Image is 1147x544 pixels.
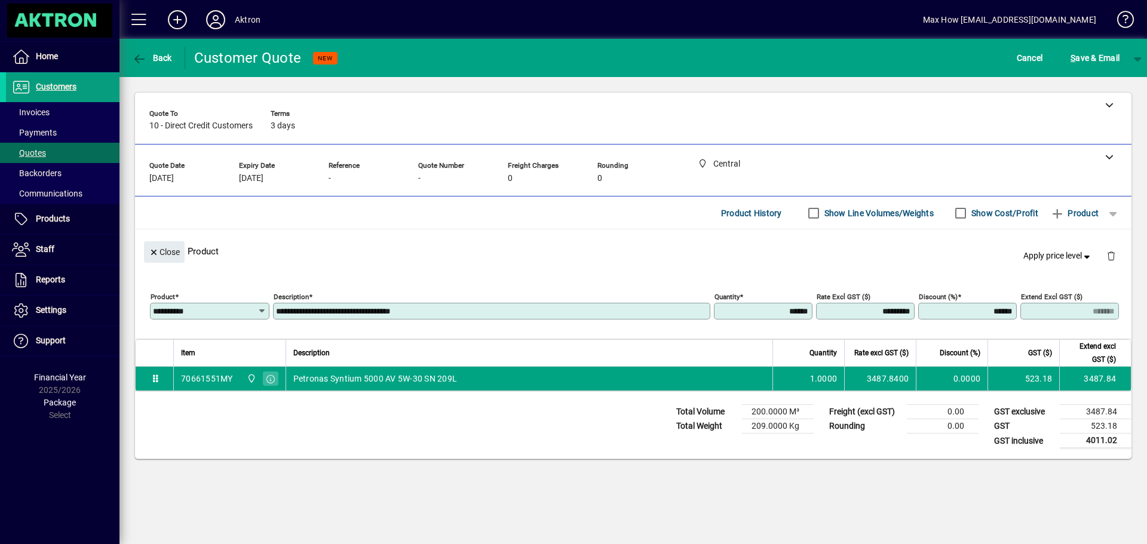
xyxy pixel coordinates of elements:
td: 3487.84 [1060,405,1131,419]
span: Rate excl GST ($) [854,346,909,359]
span: Financial Year [34,373,86,382]
a: Reports [6,265,119,295]
span: Quantity [809,346,837,359]
div: 3487.8400 [852,373,909,385]
span: Communications [12,189,82,198]
td: GST exclusive [988,405,1060,419]
span: Quotes [12,148,46,158]
button: Close [144,241,185,263]
td: 0.00 [907,405,979,419]
a: Settings [6,296,119,325]
span: Staff [36,244,54,254]
td: Total Weight [670,419,742,434]
span: Backorders [12,168,62,178]
span: - [418,174,421,183]
span: NEW [318,54,333,62]
span: Reports [36,275,65,284]
td: 0.0000 [916,367,987,391]
td: GST inclusive [988,434,1060,448]
a: Communications [6,183,119,204]
a: Home [6,42,119,72]
mat-label: Discount (%) [919,293,958,301]
a: Products [6,204,119,234]
app-page-header-button: Close [141,246,188,257]
td: 0.00 [907,419,979,434]
td: Freight (excl GST) [823,405,907,419]
td: 523.18 [987,367,1059,391]
span: [DATE] [149,174,174,183]
span: Item [181,346,195,359]
button: Delete [1097,241,1125,270]
a: Backorders [6,163,119,183]
span: Cancel [1017,48,1043,67]
a: Payments [6,122,119,143]
div: Max How [EMAIL_ADDRESS][DOMAIN_NAME] [923,10,1096,29]
span: Petronas Syntium 5000 AV 5W-30 SN 209L [293,373,458,385]
app-page-header-button: Back [119,47,185,69]
span: 10 - Direct Credit Customers [149,121,253,131]
td: 209.0000 Kg [742,419,814,434]
span: Extend excl GST ($) [1067,340,1116,366]
span: Product History [721,204,782,223]
span: S [1071,53,1075,63]
div: 70661551MY [181,373,233,385]
label: Show Cost/Profit [969,207,1038,219]
div: Aktron [235,10,260,29]
div: Customer Quote [194,48,302,67]
span: Products [36,214,70,223]
span: Central [244,372,257,385]
span: Apply price level [1023,250,1093,262]
span: Customers [36,82,76,91]
button: Product [1044,202,1105,224]
button: Add [158,9,197,30]
span: 3 days [271,121,295,131]
span: Back [132,53,172,63]
span: Payments [12,128,57,137]
span: [DATE] [239,174,263,183]
span: ave & Email [1071,48,1120,67]
a: Knowledge Base [1108,2,1132,41]
span: - [329,174,331,183]
mat-label: Description [274,293,309,301]
a: Invoices [6,102,119,122]
span: Invoices [12,107,50,117]
button: Save & Email [1065,47,1125,69]
button: Cancel [1014,47,1046,69]
mat-label: Rate excl GST ($) [817,293,870,301]
span: Support [36,336,66,345]
span: GST ($) [1028,346,1052,359]
td: GST [988,419,1060,434]
span: Close [149,242,180,262]
span: Package [44,398,76,407]
td: 4011.02 [1060,434,1131,448]
button: Profile [197,9,235,30]
td: 3487.84 [1059,367,1131,391]
a: Support [6,326,119,356]
td: Rounding [823,419,907,434]
button: Apply price level [1019,245,1097,267]
label: Show Line Volumes/Weights [822,207,934,219]
mat-label: Product [151,293,175,301]
button: Back [129,47,175,69]
mat-label: Quantity [714,293,740,301]
span: Home [36,51,58,61]
td: 200.0000 M³ [742,405,814,419]
td: Total Volume [670,405,742,419]
span: 0 [597,174,602,183]
span: Settings [36,305,66,315]
button: Product History [716,202,787,224]
span: Product [1050,204,1099,223]
mat-label: Extend excl GST ($) [1021,293,1082,301]
td: 523.18 [1060,419,1131,434]
a: Staff [6,235,119,265]
span: 1.0000 [810,373,838,385]
span: Description [293,346,330,359]
a: Quotes [6,143,119,163]
div: Product [135,229,1131,273]
span: 0 [508,174,513,183]
span: Discount (%) [940,346,980,359]
app-page-header-button: Delete [1097,250,1125,261]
